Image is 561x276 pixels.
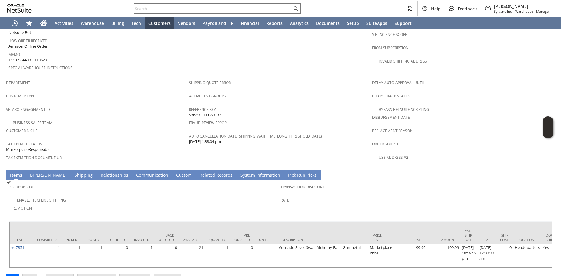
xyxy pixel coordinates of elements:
a: Tax Exemption Document URL [6,155,63,160]
a: vo7851 [11,245,24,250]
span: R [101,172,103,178]
td: 1 [129,244,154,267]
a: Warehouse [77,17,108,29]
span: S [75,172,77,178]
td: 1 [32,244,61,267]
div: Description [282,237,364,242]
a: Customer Niche [6,128,38,133]
td: 1 [82,244,104,267]
span: I [10,172,12,178]
a: Bypass NetSuite Scripting [379,107,429,112]
a: Replacement reason [372,128,413,133]
a: Transaction Discount [280,184,325,189]
span: Customers [148,20,171,26]
span: Feedback [458,6,477,12]
a: Invalid Shipping Address [379,59,427,64]
span: y [243,172,245,178]
a: Delay Auto-Approval Until [372,80,425,85]
a: Tech [128,17,145,29]
a: Auto Cancellation Date (shipping_wait_time_long_threshold_date) [189,134,322,139]
td: [DATE] 10:59:59 pm [460,244,478,267]
div: Quantity [209,237,225,242]
a: SuiteApps [363,17,391,29]
span: SY689E1EFC80137 [189,112,221,118]
svg: Search [292,5,299,12]
svg: Shortcuts [25,19,33,27]
a: Vendors [174,17,199,29]
div: ETA [482,237,491,242]
span: Support [395,20,412,26]
div: Committed [37,237,57,242]
a: Special Warehouse Instructions [8,65,72,70]
a: Home [36,17,51,29]
span: Warehouse - Manager [515,9,550,14]
a: Recent Records [7,17,22,29]
span: P [288,172,291,178]
a: Shipping Quote Error [189,80,231,85]
td: 0 [154,244,179,267]
span: Billing [111,20,124,26]
svg: Recent Records [11,19,18,27]
span: [DATE] 1:38:04 pm [189,139,221,145]
a: Documents [312,17,343,29]
div: Fulfilled [108,237,125,242]
div: Price Level [373,233,389,242]
a: Items [8,172,24,179]
td: Headquarters [513,244,541,267]
a: Tax Exempt Status [6,141,42,147]
td: 0 [230,244,254,267]
span: - [513,9,514,14]
a: Business Sales Team [13,120,52,125]
a: Pick Run Picks [287,172,318,179]
div: Pre Ordered [234,233,250,242]
div: Back Ordered [159,233,174,242]
a: Fraud Review Error [189,120,227,125]
span: Sylvane Inc [494,9,512,14]
span: Help [431,6,441,12]
a: Active Test Groups [189,94,226,99]
span: Amazon Online Order [8,43,48,49]
span: Oracle Guided Learning Widget. To move around, please hold and drag [543,128,553,138]
td: Marketplace Price [368,244,394,267]
span: Tech [131,20,141,26]
a: Rate [280,198,289,203]
a: Coupon Code [10,184,37,189]
svg: logo [7,4,32,13]
div: Units [259,237,273,242]
span: B [30,172,33,178]
a: Payroll and HR [199,17,237,29]
span: Warehouse [81,20,104,26]
div: Shortcuts [22,17,36,29]
td: 21 [179,244,205,267]
span: C [136,172,139,178]
span: Financial [241,20,259,26]
div: Packed [86,237,99,242]
a: Memo [8,52,20,57]
div: Amount [432,237,456,242]
span: Analytics [290,20,309,26]
a: Customers [145,17,174,29]
span: Vendors [178,20,195,26]
a: Customer Type [6,94,35,99]
iframe: Click here to launch Oracle Guided Learning Help Panel [543,116,553,138]
span: Activities [55,20,73,26]
div: Available [183,237,200,242]
a: Custom [175,172,193,179]
span: Payroll and HR [203,20,233,26]
a: Chargeback Status [372,94,411,99]
a: How Order Received [8,38,48,43]
div: Rate [398,237,422,242]
a: System Information [239,172,282,179]
svg: Home [40,19,47,27]
a: Velaro Engagement ID [6,107,50,112]
a: Department [6,80,30,85]
a: From Subscription [372,45,408,50]
a: Billing [108,17,128,29]
a: Related Records [198,172,234,179]
a: Reference Key [189,107,216,112]
span: Reports [266,20,283,26]
a: Disbursement Date [372,115,410,120]
span: Documents [316,20,340,26]
a: Order Source [372,141,399,147]
div: Ship Cost [500,233,509,242]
